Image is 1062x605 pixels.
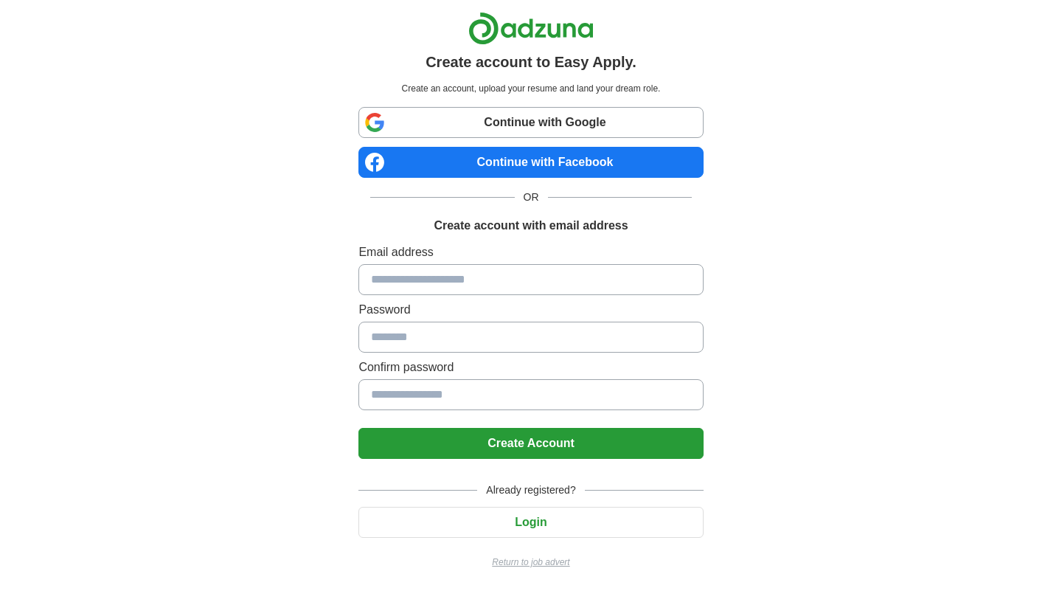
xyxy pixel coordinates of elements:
img: Adzuna logo [468,12,594,45]
a: Login [358,516,703,528]
label: Email address [358,243,703,261]
a: Continue with Google [358,107,703,138]
a: Continue with Facebook [358,147,703,178]
a: Return to job advert [358,556,703,569]
span: Already registered? [477,483,584,498]
span: OR [515,190,548,205]
h1: Create account to Easy Apply. [426,51,636,73]
button: Create Account [358,428,703,459]
p: Create an account, upload your resume and land your dream role. [361,82,700,95]
h1: Create account with email address [434,217,628,235]
label: Confirm password [358,359,703,376]
label: Password [358,301,703,319]
button: Login [358,507,703,538]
